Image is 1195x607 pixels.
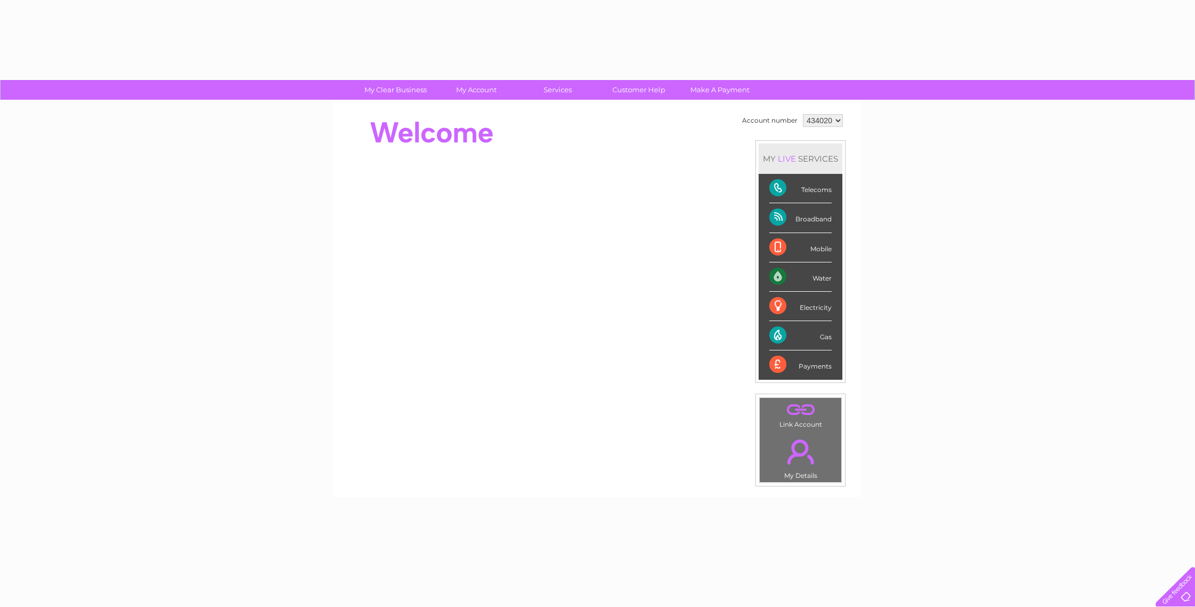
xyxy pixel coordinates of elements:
[762,433,839,470] a: .
[769,262,832,292] div: Water
[676,80,764,100] a: Make A Payment
[759,143,842,174] div: MY SERVICES
[769,292,832,321] div: Electricity
[762,401,839,419] a: .
[769,350,832,379] div: Payments
[769,233,832,262] div: Mobile
[769,203,832,233] div: Broadband
[776,154,798,164] div: LIVE
[595,80,683,100] a: Customer Help
[739,111,800,130] td: Account number
[514,80,602,100] a: Services
[769,174,832,203] div: Telecoms
[352,80,440,100] a: My Clear Business
[759,397,842,431] td: Link Account
[759,430,842,483] td: My Details
[769,321,832,350] div: Gas
[433,80,521,100] a: My Account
